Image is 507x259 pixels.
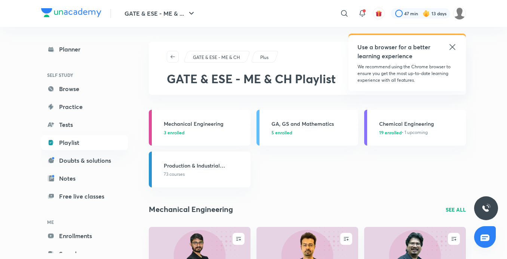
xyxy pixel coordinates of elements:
[164,162,246,169] h3: Production & Industrial Engineering
[120,6,200,21] button: GATE & ESE - ME & ...
[41,171,128,186] a: Notes
[379,120,461,128] h3: Chemical Engineering
[41,99,128,114] a: Practice
[379,129,402,136] span: 19 enrolled
[41,135,128,150] a: Playlist
[256,110,358,146] a: GA, GS and Mathematics5 enrolled
[149,204,233,215] h2: Mechanical Engineering
[164,171,185,178] span: 73 courses
[192,54,242,61] a: GATE & ESE - ME & CH
[149,110,251,146] a: Mechanical Engineering3 enrolled
[164,120,246,128] h3: Mechanical Engineering
[271,120,354,128] h3: GA, GS and Mathematics
[41,69,128,81] h6: SELF STUDY
[446,206,466,213] a: SEE ALL
[41,189,128,204] a: Free live classes
[149,152,251,187] a: Production & Industrial Engineering73 courses
[260,54,268,61] p: Plus
[41,81,128,96] a: Browse
[271,129,292,136] span: 5 enrolled
[167,71,336,87] span: GATE & ESE - ME & CH Playlist
[41,8,101,17] img: Company Logo
[373,7,385,19] button: avatar
[259,54,270,61] a: Plus
[453,7,466,20] img: Mujtaba Ahsan
[41,117,128,132] a: Tests
[41,228,128,243] a: Enrollments
[375,10,382,17] img: avatar
[482,204,491,213] img: ttu
[357,63,457,84] p: We recommend using the Chrome browser to ensure you get the most up-to-date learning experience w...
[41,42,128,57] a: Planner
[423,10,430,17] img: streak
[379,129,428,136] span: • 1 upcoming
[357,43,432,60] h5: Use a browser for a better learning experience
[193,54,240,61] p: GATE & ESE - ME & CH
[41,216,128,228] h6: ME
[41,153,128,168] a: Doubts & solutions
[41,8,101,19] a: Company Logo
[364,110,466,146] a: Chemical Engineering19 enrolled• 1 upcoming
[164,129,184,136] span: 3 enrolled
